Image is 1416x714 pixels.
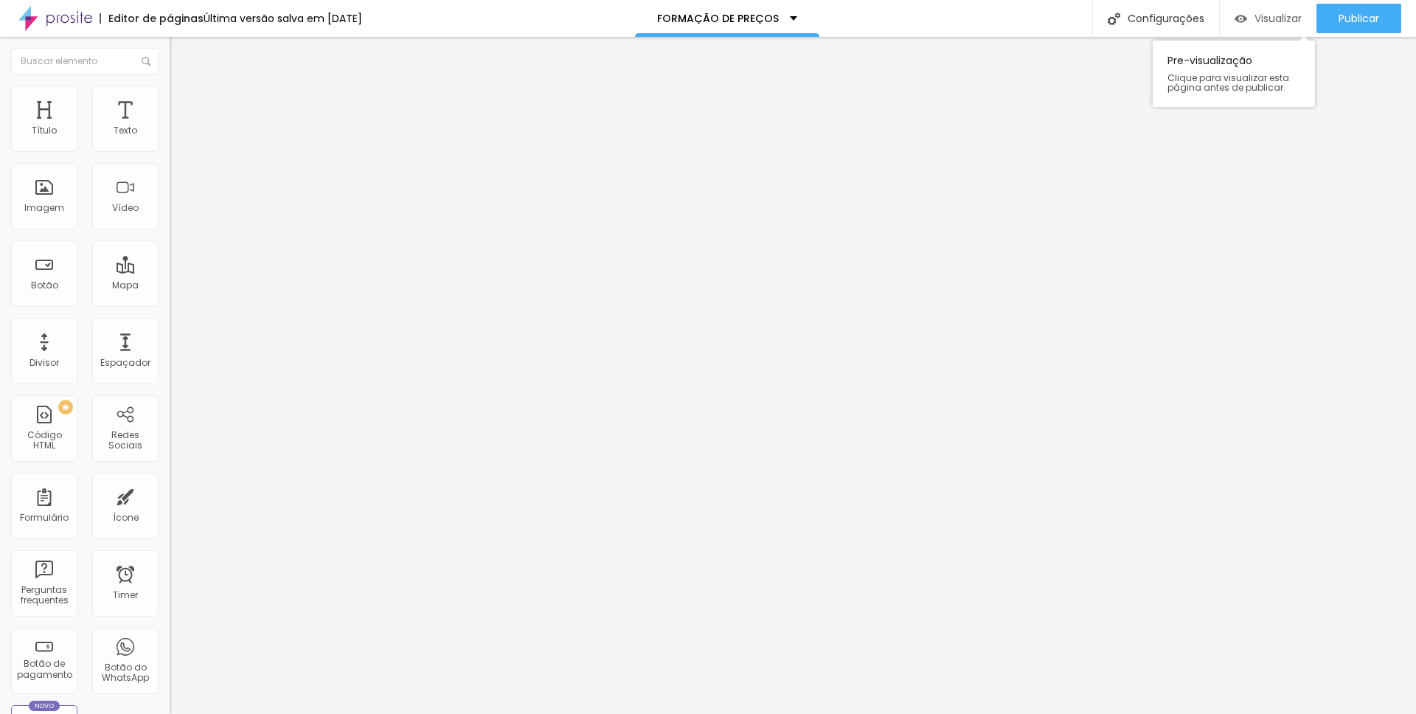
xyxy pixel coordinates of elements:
span: Clique para visualizar esta página antes de publicar. [1167,73,1300,92]
button: Visualizar [1220,4,1316,33]
div: Pre-visualização [1153,41,1315,107]
div: Última versão salva em [DATE] [204,13,362,24]
div: Botão [31,280,58,291]
input: Buscar elemento [11,48,159,74]
div: Vídeo [112,203,139,213]
div: Novo [29,701,60,711]
iframe: Editor [170,37,1416,714]
div: Mapa [112,280,139,291]
span: Publicar [1339,13,1379,24]
div: Espaçador [100,358,150,368]
button: Publicar [1316,4,1401,33]
div: Divisor [29,358,59,368]
div: Botão de pagamento [15,659,73,680]
div: Título [32,125,57,136]
div: Timer [113,590,138,600]
span: Visualizar [1254,13,1302,24]
div: Redes Sociais [96,430,154,451]
img: Icone [142,57,150,66]
div: Editor de páginas [100,13,204,24]
div: Botão do WhatsApp [96,662,154,684]
div: Perguntas frequentes [15,585,73,606]
div: Ícone [113,513,139,523]
div: Código HTML [15,430,73,451]
div: Texto [114,125,137,136]
div: Imagem [24,203,64,213]
img: view-1.svg [1235,13,1247,25]
img: Icone [1108,13,1120,25]
div: Formulário [20,513,69,523]
p: FORMAÇÃO DE PREÇOS [657,13,779,24]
